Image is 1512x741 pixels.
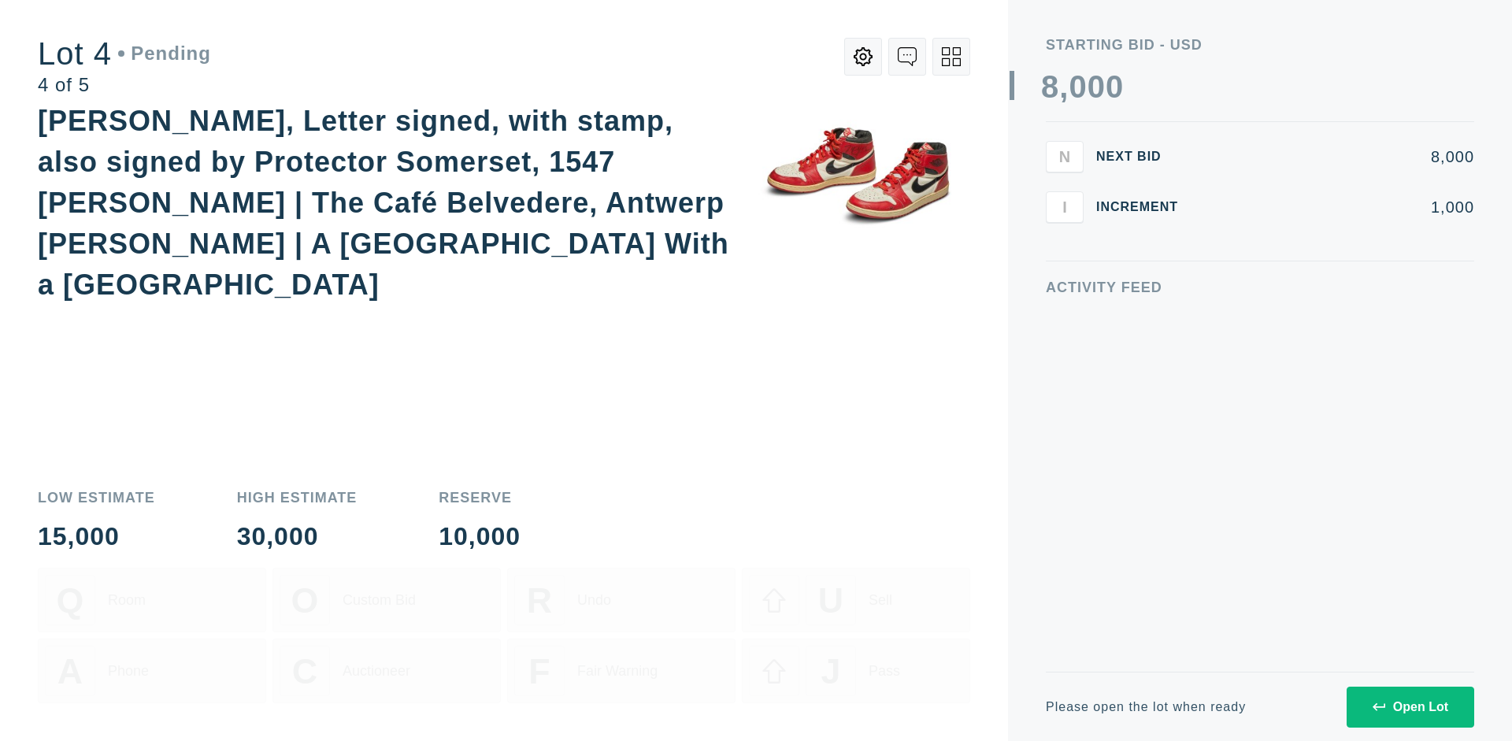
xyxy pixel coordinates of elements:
div: Low Estimate [38,491,155,505]
div: Please open the lot when ready [1046,701,1246,713]
div: Next Bid [1096,150,1191,163]
span: N [1059,147,1070,165]
div: 0 [1106,71,1124,102]
div: 0 [1069,71,1087,102]
button: Open Lot [1347,687,1474,728]
div: 8,000 [1203,149,1474,165]
button: N [1046,141,1084,172]
div: 15,000 [38,524,155,549]
div: High Estimate [237,491,358,505]
div: Increment [1096,201,1191,213]
span: I [1062,198,1067,216]
div: 0 [1088,71,1106,102]
div: 10,000 [439,524,521,549]
div: Open Lot [1373,700,1448,714]
div: 4 of 5 [38,76,211,94]
div: 1,000 [1203,199,1474,215]
div: Pending [118,44,211,63]
div: Reserve [439,491,521,505]
div: , [1059,71,1069,386]
div: Starting Bid - USD [1046,38,1474,52]
div: [PERSON_NAME], Letter signed, with stamp, also signed by Protector Somerset, 1547 [PERSON_NAME] |... [38,105,729,301]
div: 8 [1041,71,1059,102]
div: 30,000 [237,524,358,549]
div: Lot 4 [38,38,211,69]
button: I [1046,191,1084,223]
div: Activity Feed [1046,280,1474,295]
